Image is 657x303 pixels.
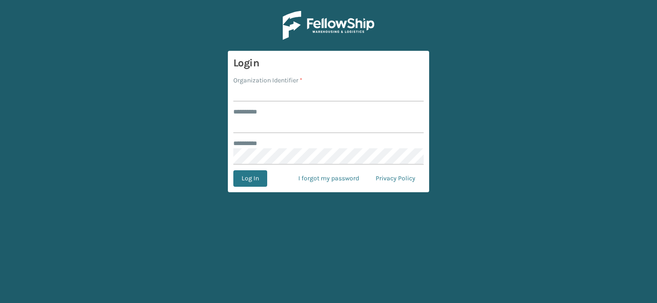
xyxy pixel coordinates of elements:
a: Privacy Policy [367,170,424,187]
button: Log In [233,170,267,187]
img: Logo [283,11,374,40]
label: Organization Identifier [233,76,302,85]
a: I forgot my password [290,170,367,187]
h3: Login [233,56,424,70]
